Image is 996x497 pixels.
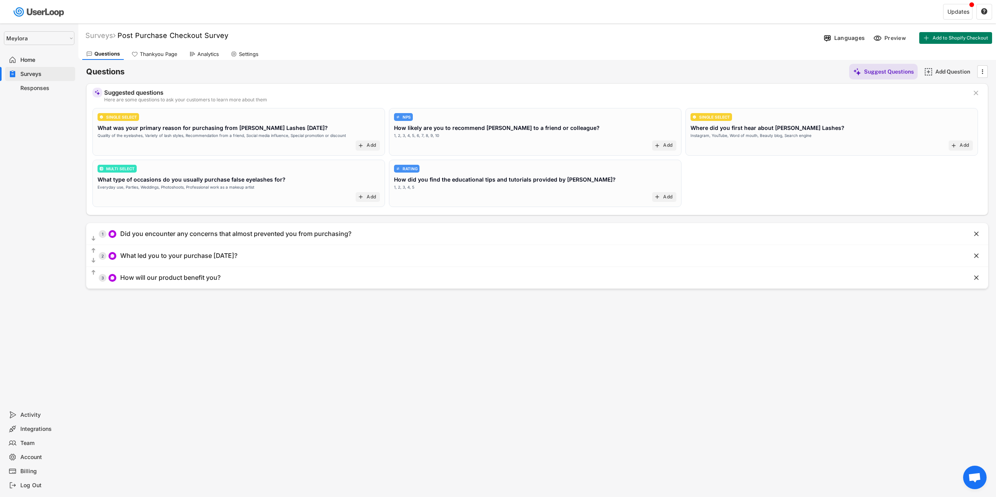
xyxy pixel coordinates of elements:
[853,68,861,76] img: MagicMajor%20%28Purple%29.svg
[98,133,346,139] div: Quality of the eyelashes, Variety of lash styles, Recommendation from a friend, Social media infl...
[367,194,376,200] div: Add
[974,252,979,260] text: 
[935,68,974,75] div: Add Question
[120,274,221,282] div: How will our product benefit you?
[654,142,660,149] button: add
[974,274,979,282] text: 
[86,67,125,77] h6: Questions
[692,115,696,119] img: CircleTickMinorWhite.svg
[884,34,908,41] div: Preview
[394,175,616,184] div: How did you find the educational tips and tutorials provided by [PERSON_NAME]?
[963,466,987,489] a: Open chat
[663,142,672,149] div: Add
[973,274,980,282] button: 
[20,70,72,78] div: Surveys
[394,133,439,139] div: 1, 2, 3, 4, 5, 6, 7, 8, 9, 10
[358,194,364,200] button: add
[197,51,219,58] div: Analytics
[20,454,72,461] div: Account
[99,254,107,258] div: 2
[960,142,969,149] div: Add
[396,115,400,119] img: AdjustIcon.svg
[981,8,987,15] text: 
[654,194,660,200] button: add
[99,115,103,119] img: CircleTickMinorWhite.svg
[98,124,328,132] div: What was your primary reason for purchasing from [PERSON_NAME] Lashes [DATE]?
[663,194,672,200] div: Add
[106,115,137,119] div: SINGLE SELECT
[99,167,103,171] img: ListMajor.svg
[92,235,96,242] text: 
[12,4,67,20] img: userloop-logo-01.svg
[403,167,418,171] div: RATING
[110,232,115,236] img: ConversationMinor.svg
[933,36,988,40] span: Add to Shopify Checkout
[94,50,120,57] div: Questions
[110,254,115,258] img: ConversationMinor.svg
[90,247,97,255] button: 
[106,167,135,171] div: MULTI SELECT
[110,276,115,280] img: ConversationMinor.svg
[947,9,969,14] div: Updates
[20,439,72,447] div: Team
[90,235,97,243] button: 
[973,230,980,238] button: 
[98,184,254,190] div: Everyday use, Parties, Weddings, Photoshoots, Professional work as a makeup artist
[367,142,376,149] div: Add
[974,230,979,238] text: 
[358,142,364,149] button: add
[92,257,96,264] text: 
[20,56,72,64] div: Home
[823,34,832,42] img: Language%20Icon.svg
[92,247,96,254] text: 
[98,175,286,184] div: What type of occasions do you usually purchase false eyelashes for?
[396,167,400,171] img: AdjustIcon.svg
[20,425,72,433] div: Integrations
[951,142,957,149] button: add
[104,97,966,102] div: Here are some questions to ask your customers to learn more about them
[394,124,600,132] div: How likely are you to recommend [PERSON_NAME] to a friend or colleague?
[691,124,844,132] div: Where did you first hear about [PERSON_NAME] Lashes?
[85,31,116,40] div: Surveys
[120,230,351,238] div: Did you encounter any concerns that almost prevented you from purchasing?
[394,184,414,190] div: 1, 2, 3, 4, 5
[99,276,107,280] div: 3
[919,32,992,44] button: Add to Shopify Checkout
[978,66,986,77] button: 
[94,90,100,95] img: MagicMajor%20%28Purple%29.svg
[864,68,914,75] div: Suggest Questions
[20,85,72,92] div: Responses
[90,257,97,265] button: 
[834,34,865,41] div: Languages
[140,51,177,58] div: Thankyou Page
[924,68,933,76] img: AddMajor.svg
[117,31,228,40] font: Post Purchase Checkout Survey
[981,8,988,15] button: 
[974,89,978,97] text: 
[20,482,72,489] div: Log Out
[20,468,72,475] div: Billing
[20,411,72,419] div: Activity
[239,51,258,58] div: Settings
[104,90,966,95] div: Suggested questions
[699,115,730,119] div: SINGLE SELECT
[973,252,980,260] button: 
[403,115,411,119] div: NPS
[120,252,237,260] div: What led you to your purchase [DATE]?
[691,133,812,139] div: Instagram, YouTube, Word of mouth, Beauty blog, Search engine
[90,269,97,277] button: 
[99,232,107,236] div: 1
[982,67,983,76] text: 
[92,269,96,276] text: 
[972,89,980,97] button: 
